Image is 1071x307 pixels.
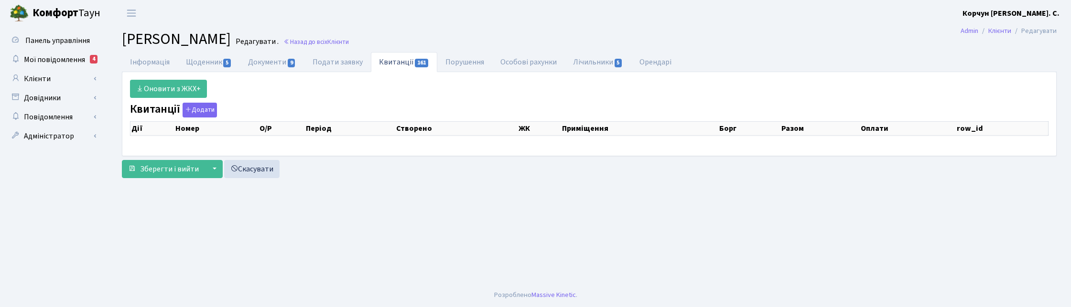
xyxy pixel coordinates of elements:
button: Квитанції [183,103,217,117]
a: Інформація [122,52,178,72]
a: Орендарі [631,52,680,72]
a: Довідники [5,88,100,107]
th: Створено [395,121,518,135]
th: О/Р [259,121,305,135]
a: Admin [961,26,978,36]
th: Оплати [860,121,956,135]
li: Редагувати [1011,26,1057,36]
a: Оновити з ЖКХ+ [130,80,207,98]
a: Щоденник [178,52,240,72]
a: Адміністратор [5,127,100,146]
button: Зберегти і вийти [122,160,205,178]
span: 161 [415,59,428,67]
label: Квитанції [130,103,217,117]
button: Переключити навігацію [119,5,143,21]
a: Massive Kinetic [531,290,576,300]
a: Клієнти [988,26,1011,36]
a: Додати [180,101,217,117]
div: Розроблено . [494,290,577,300]
nav: breadcrumb [946,21,1071,41]
th: Разом [780,121,860,135]
div: 4 [90,55,97,64]
a: Особові рахунки [492,52,565,72]
span: Клієнти [327,37,349,46]
span: 5 [223,59,231,67]
span: Панель управління [25,35,90,46]
span: [PERSON_NAME] [122,28,231,50]
img: logo.png [10,4,29,23]
th: Приміщення [561,121,718,135]
a: Лічильники [565,52,631,72]
th: row_id [956,121,1048,135]
span: Зберегти і вийти [140,164,199,174]
a: Мої повідомлення4 [5,50,100,69]
small: Редагувати . [234,37,279,46]
a: Клієнти [5,69,100,88]
a: Порушення [437,52,492,72]
a: Подати заявку [304,52,371,72]
span: 5 [615,59,622,67]
th: Борг [718,121,780,135]
th: ЖК [518,121,561,135]
th: Період [305,121,395,135]
th: Дії [130,121,175,135]
a: Панель управління [5,31,100,50]
span: Таун [32,5,100,21]
a: Повідомлення [5,107,100,127]
b: Комфорт [32,5,78,21]
th: Номер [174,121,259,135]
a: Назад до всіхКлієнти [283,37,349,46]
a: Корчун [PERSON_NAME]. С. [963,8,1060,19]
a: Скасувати [224,160,280,178]
span: Мої повідомлення [24,54,85,65]
a: Документи [240,52,304,72]
a: Квитанції [371,52,437,72]
span: 9 [288,59,295,67]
